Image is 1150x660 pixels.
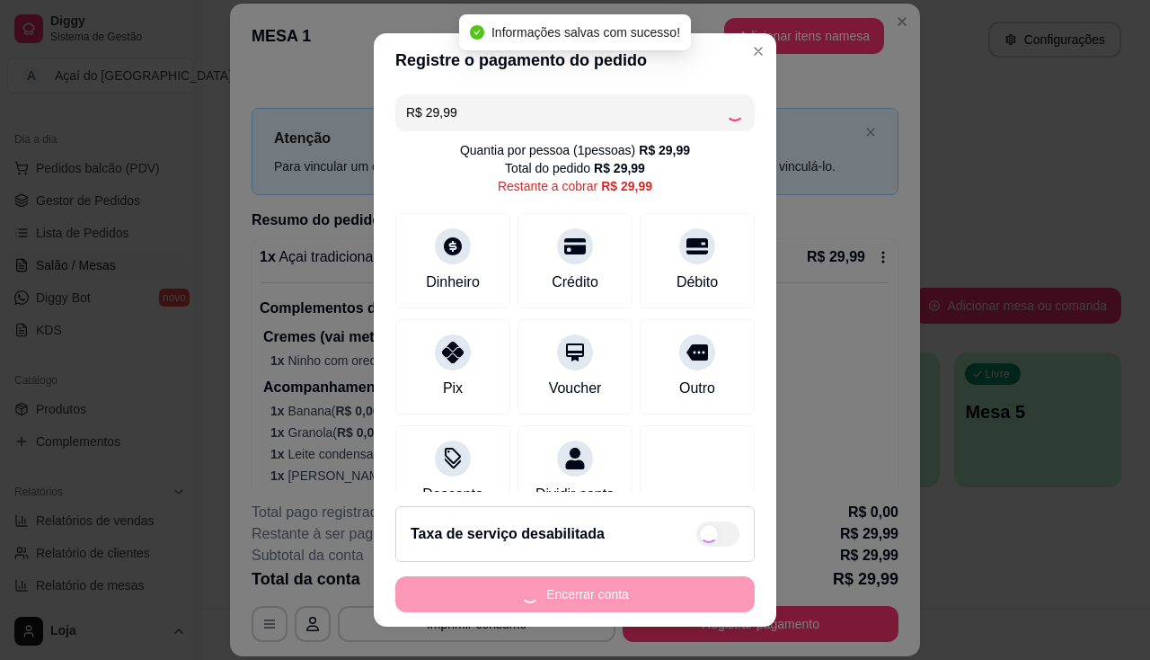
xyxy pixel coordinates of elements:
[535,484,615,505] div: Dividir conta
[460,141,690,159] div: Quantia por pessoa ( 1 pessoas)
[422,484,483,505] div: Desconto
[639,141,690,159] div: R$ 29,99
[374,33,776,87] header: Registre o pagamento do pedido
[549,378,602,399] div: Voucher
[443,378,463,399] div: Pix
[726,103,744,121] div: Loading
[406,94,726,130] input: Ex.: hambúrguer de cordeiro
[601,177,652,195] div: R$ 29,99
[470,25,484,40] span: check-circle
[552,272,598,293] div: Crédito
[744,37,773,66] button: Close
[594,159,645,177] div: R$ 29,99
[426,272,480,293] div: Dinheiro
[411,523,605,545] h2: Taxa de serviço desabilitada
[679,378,715,399] div: Outro
[677,272,718,293] div: Débito
[505,159,645,177] div: Total do pedido
[491,25,680,40] span: Informações salvas com sucesso!
[498,177,652,195] div: Restante a cobrar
